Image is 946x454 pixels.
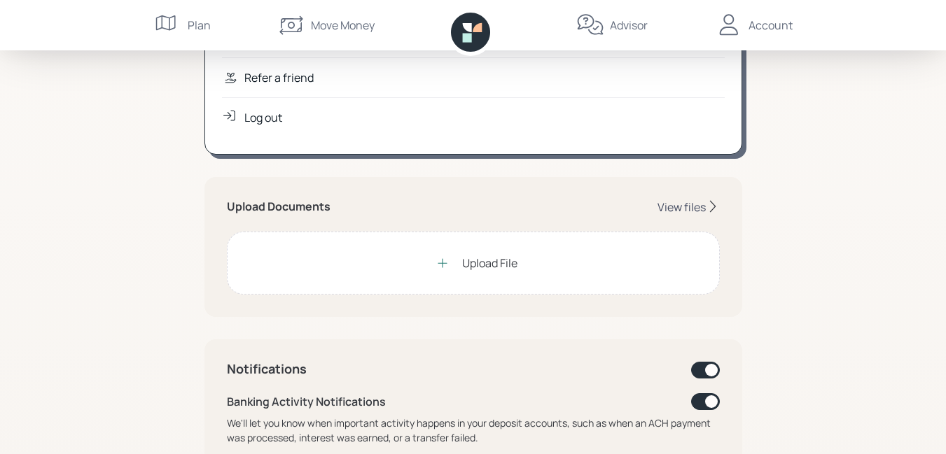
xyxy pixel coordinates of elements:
h5: Upload Documents [227,200,331,213]
div: We'll let you know when important activity happens in your deposit accounts, such as when an ACH ... [227,416,720,445]
div: Upload File [462,255,517,271]
div: Banking Activity Notifications [227,393,386,410]
div: Plan [188,17,211,34]
div: Account [749,17,793,34]
div: View files [658,199,706,215]
h4: Notifications [227,362,307,377]
div: Advisor [610,17,648,34]
div: Refer a friend [244,69,314,86]
div: Move Money [311,17,375,34]
div: Log out [244,109,282,126]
